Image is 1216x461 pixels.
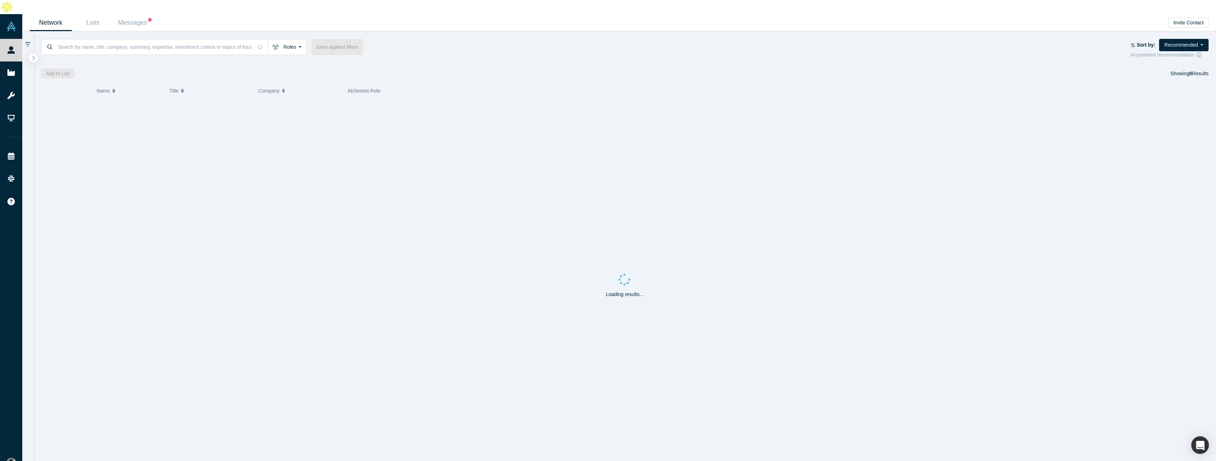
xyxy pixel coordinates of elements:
a: Lists [72,14,114,31]
button: Roles [268,39,306,55]
p: Loading results... [606,291,644,298]
a: Messages [114,14,156,31]
strong: 0 [1189,71,1192,76]
span: Company [258,83,280,98]
div: Showing [1170,69,1209,78]
div: AI-powered recommendation [1130,51,1209,59]
a: Network [30,14,72,31]
button: Add to List [41,69,74,78]
button: Save applied filters [311,39,363,55]
button: Company [258,83,340,98]
button: Invite Contact [1168,18,1209,28]
button: Recommended [1159,39,1209,51]
button: Title [169,83,251,98]
span: Name [97,83,110,98]
img: Alchemist Vault Logo [6,22,16,31]
input: Search by name, title, company, summary, expertise, investment criteria or topics of focus [57,39,253,55]
span: Alchemist Role [347,88,380,94]
span: Results [1189,71,1209,76]
button: Name [97,83,162,98]
strong: Sort by: [1137,42,1156,48]
span: Title [169,83,179,98]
